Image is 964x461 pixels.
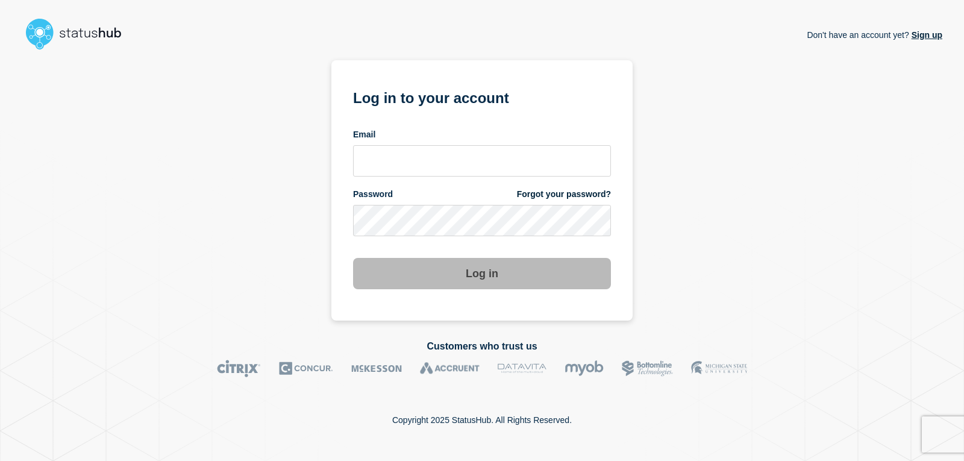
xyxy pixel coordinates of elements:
[353,258,611,289] button: Log in
[517,189,611,200] a: Forgot your password?
[279,360,333,377] img: Concur logo
[353,205,611,236] input: password input
[909,30,942,40] a: Sign up
[420,360,480,377] img: Accruent logo
[353,145,611,177] input: email input
[22,14,136,53] img: StatusHub logo
[351,360,402,377] img: McKesson logo
[217,360,261,377] img: Citrix logo
[353,189,393,200] span: Password
[691,360,747,377] img: MSU logo
[353,129,375,140] span: Email
[622,360,673,377] img: Bottomline logo
[22,341,942,352] h2: Customers who trust us
[392,415,572,425] p: Copyright 2025 StatusHub. All Rights Reserved.
[498,360,546,377] img: DataVita logo
[353,86,611,108] h1: Log in to your account
[807,20,942,49] p: Don't have an account yet?
[565,360,604,377] img: myob logo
